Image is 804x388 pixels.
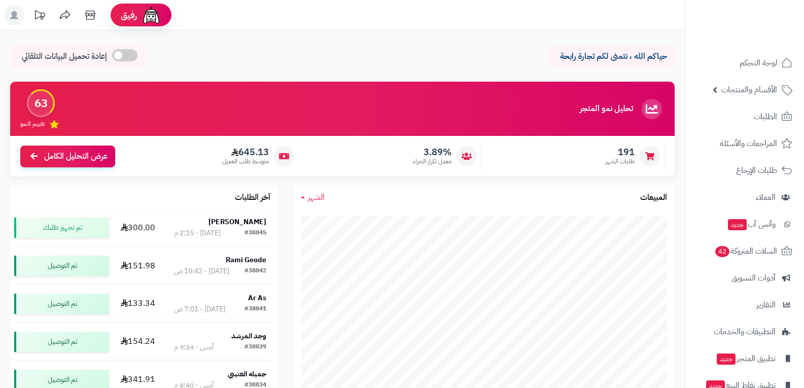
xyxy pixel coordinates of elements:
div: #38842 [244,266,266,276]
div: [DATE] - 7:01 ص [174,304,225,314]
span: الشهر [308,191,325,203]
span: المراجعات والأسئلة [720,136,777,151]
span: تقييم النمو [20,120,45,128]
span: تطبيق المتجر [716,351,776,366]
span: متوسط طلب العميل [222,157,269,166]
div: تم التوصيل [14,294,109,314]
img: ai-face.png [141,5,161,25]
span: إعادة تحميل البيانات التلقائي [22,51,107,62]
a: تحديثات المنصة [27,5,52,28]
a: تطبيق المتجرجديد [691,346,798,371]
div: تم تجهيز طلبك [14,218,109,238]
img: logo-2.png [735,27,794,49]
h3: آخر الطلبات [235,193,270,202]
a: الطلبات [691,104,798,129]
div: #38841 [244,304,266,314]
td: 300.00 [113,209,162,246]
a: لوحة التحكم [691,51,798,75]
a: الشهر [301,192,325,203]
td: 133.34 [113,285,162,323]
div: تم التوصيل [14,332,109,352]
span: معدل تكرار الشراء [413,157,451,166]
strong: Rami Geode [226,255,266,265]
span: الأقسام والمنتجات [721,83,777,97]
p: حياكم الله ، نتمنى لكم تجارة رابحة [555,51,667,62]
a: وآتس آبجديد [691,212,798,236]
span: 645.13 [222,147,269,158]
div: [DATE] - 2:15 م [174,228,221,238]
div: #38845 [244,228,266,238]
a: المراجعات والأسئلة [691,131,798,156]
strong: جميله العتيبي [228,369,266,379]
a: التقارير [691,293,798,317]
div: تم التوصيل [14,256,109,276]
span: السلات المتروكة [714,244,777,258]
span: 42 [715,246,729,257]
span: أدوات التسويق [731,271,776,285]
span: وآتس آب [727,217,776,231]
a: طلبات الإرجاع [691,158,798,183]
a: التطبيقات والخدمات [691,320,798,344]
span: التطبيقات والخدمات [714,325,776,339]
div: أمس - 9:24 م [174,342,214,352]
span: 3.89% [413,147,451,158]
h3: تحليل نمو المتجر [580,104,633,114]
a: عرض التحليل الكامل [20,146,115,167]
a: أدوات التسويق [691,266,798,290]
span: عرض التحليل الكامل [44,151,108,162]
span: التقارير [756,298,776,312]
span: جديد [728,219,747,230]
span: 191 [605,147,635,158]
span: طلبات الشهر [605,157,635,166]
strong: Ar As [248,293,266,303]
span: رفيق [121,9,137,21]
td: 154.24 [113,323,162,361]
strong: [PERSON_NAME] [208,217,266,227]
span: لوحة التحكم [740,56,777,70]
span: جديد [717,354,736,365]
div: [DATE] - 10:42 ص [174,266,229,276]
span: طلبات الإرجاع [736,163,777,178]
h3: المبيعات [640,193,667,202]
a: السلات المتروكة42 [691,239,798,263]
span: العملاء [756,190,776,204]
div: #38839 [244,342,266,352]
td: 151.98 [113,247,162,285]
a: العملاء [691,185,798,209]
span: الطلبات [754,110,777,124]
strong: وجد المرشد [231,331,266,341]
